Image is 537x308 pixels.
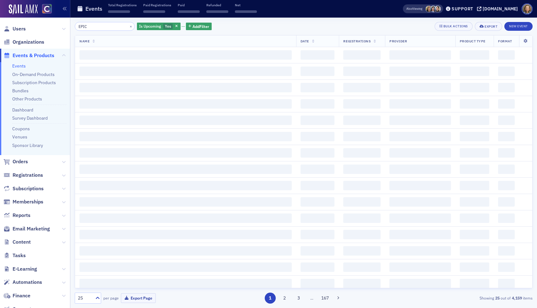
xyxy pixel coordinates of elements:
span: ‌ [301,230,335,239]
span: ‌ [108,10,130,13]
div: Export [485,25,497,28]
span: ‌ [301,148,335,158]
a: Email Marketing [3,225,50,232]
div: Also [406,7,412,11]
span: ‌ [143,10,165,13]
span: ‌ [389,132,451,141]
a: Finance [3,292,30,299]
span: ‌ [79,148,292,158]
span: ‌ [343,132,381,141]
span: ‌ [389,165,451,174]
span: ‌ [79,132,292,141]
span: ‌ [301,132,335,141]
div: Yes [137,23,181,30]
span: ‌ [301,50,335,60]
button: Export [475,22,502,31]
p: Refunded [206,3,228,7]
span: ‌ [79,213,292,223]
img: SailAMX [9,4,38,14]
span: ‌ [79,99,292,109]
h1: Events [85,5,102,13]
span: ‌ [343,83,381,92]
a: Coupons [12,126,30,132]
span: ‌ [498,83,515,92]
span: ‌ [301,116,335,125]
span: ‌ [389,116,451,125]
a: Automations [3,279,42,286]
span: Pamela Galey-Coleman [434,6,441,12]
span: ‌ [301,83,335,92]
span: ‌ [460,116,490,125]
span: ‌ [498,148,515,158]
span: ‌ [301,165,335,174]
span: ‌ [460,132,490,141]
span: ‌ [343,181,381,190]
span: ‌ [343,230,381,239]
span: Format [498,39,512,43]
button: 3 [293,293,304,304]
span: ‌ [343,148,381,158]
span: Email Marketing [13,225,50,232]
span: Viewing [406,7,422,11]
span: ‌ [343,246,381,256]
span: ‌ [498,230,515,239]
span: Events & Products [13,52,54,59]
span: Subscriptions [13,185,44,192]
span: ‌ [343,50,381,60]
div: Support [452,6,473,12]
span: ‌ [79,230,292,239]
span: ‌ [301,181,335,190]
span: … [307,295,316,301]
span: ‌ [206,10,228,13]
span: ‌ [389,50,451,60]
span: E-Learning [13,266,37,273]
span: ‌ [498,197,515,207]
span: ‌ [178,10,200,13]
a: Events & Products [3,52,54,59]
span: ‌ [498,67,515,76]
a: View Homepage [38,4,52,15]
span: Lauren Standiford [426,6,432,12]
span: Reports [13,212,30,219]
span: Memberships [13,198,43,205]
span: ‌ [343,99,381,109]
span: Finance [13,292,30,299]
span: ‌ [460,262,490,272]
div: Bulk Actions [443,24,468,28]
a: Reports [3,212,30,219]
a: Tasks [3,252,26,259]
p: Paid [178,3,200,7]
a: E-Learning [3,266,37,273]
span: Add Filter [193,24,209,29]
strong: 4,159 [511,295,523,301]
a: Content [3,239,31,246]
span: ‌ [79,67,292,76]
span: ‌ [301,67,335,76]
label: per page [103,295,119,301]
span: ‌ [498,116,515,125]
span: ‌ [498,279,515,288]
span: ‌ [301,197,335,207]
span: ‌ [343,213,381,223]
span: ‌ [498,99,515,109]
a: Bundles [12,88,29,94]
span: Profile [522,3,533,14]
span: Registrations [343,39,371,43]
a: Subscriptions [3,185,44,192]
div: Showing out of items [384,295,533,301]
span: Name [79,39,89,43]
span: ‌ [498,213,515,223]
span: ‌ [460,230,490,239]
span: ‌ [79,197,292,207]
span: ‌ [498,165,515,174]
span: ‌ [79,116,292,125]
span: ‌ [460,213,490,223]
a: Events [12,63,26,69]
a: Registrations [3,172,43,179]
span: Registrations [13,172,43,179]
span: ‌ [498,246,515,256]
button: 1 [265,293,276,304]
span: ‌ [79,279,292,288]
a: Orders [3,158,28,165]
